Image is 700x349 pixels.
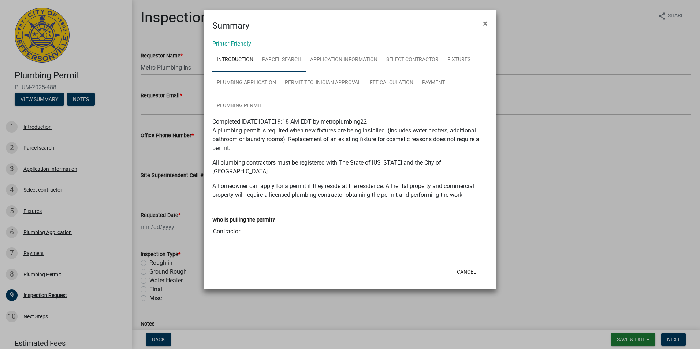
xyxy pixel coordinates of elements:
p: A plumbing permit is required when new fixtures are being installed. (Includes water heaters, add... [212,126,488,153]
a: Printer Friendly [212,40,251,47]
h4: Summary [212,19,249,32]
a: Fee Calculation [365,71,418,95]
p: All plumbing contractors must be registered with The State of [US_STATE] and the City of [GEOGRAP... [212,158,488,176]
a: Application Information [306,48,382,72]
a: Introduction [212,48,258,72]
label: Who is pulling the permit? [212,218,275,223]
p: A homeowner can apply for a permit if they reside at the residence. All rental property and comme... [212,182,488,199]
a: Parcel search [258,48,306,72]
button: Cancel [451,265,482,278]
a: Permit Technician Approval [280,71,365,95]
button: Close [477,13,494,34]
span: Completed [DATE][DATE] 9:18 AM EDT by metroplumbing22 [212,118,367,125]
a: Fixtures [443,48,475,72]
span: × [483,18,488,29]
a: Select contractor [382,48,443,72]
a: Plumbing Application [212,71,280,95]
a: Payment [418,71,449,95]
a: Plumbing Permit [212,94,267,118]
